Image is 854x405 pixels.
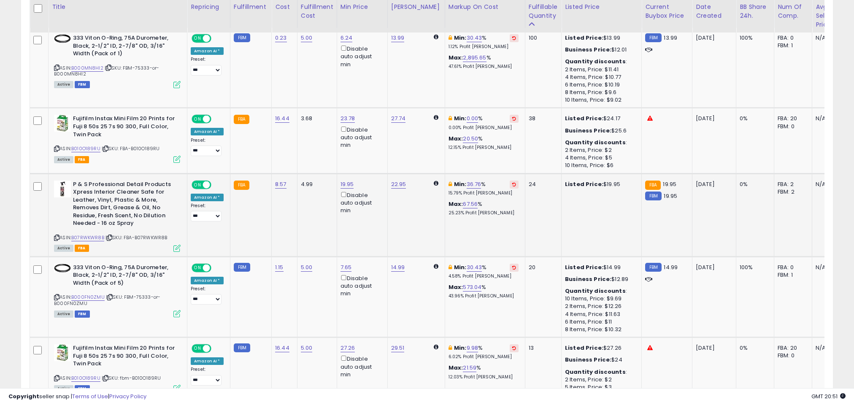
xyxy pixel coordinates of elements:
[449,34,519,50] div: %
[463,54,486,62] a: 2,895.65
[191,203,224,222] div: Preset:
[54,245,73,252] span: All listings currently available for purchase on Amazon
[234,115,249,124] small: FBA
[234,263,250,272] small: FBM
[740,3,770,20] div: BB Share 24h.
[565,139,635,146] div: :
[341,180,354,189] a: 19.95
[73,264,176,289] b: 333 Viton O-Ring, 75A Durometer, Black, 2-1/2" ID, 2-7/8" OD, 3/16" Width (Pack of 5)
[467,114,478,123] a: 0.00
[54,115,181,162] div: ASIN:
[75,310,90,318] span: FBM
[301,181,330,188] div: 4.99
[454,34,467,42] b: Min:
[192,35,203,42] span: ON
[75,245,89,252] span: FBA
[565,263,603,271] b: Listed Price:
[52,3,184,11] div: Title
[54,181,181,251] div: ASIN:
[341,3,384,11] div: Min Price
[191,3,227,11] div: Repricing
[696,344,730,352] div: [DATE]
[565,66,635,73] div: 2 Items, Price: $11.41
[565,356,635,364] div: $24
[449,364,519,380] div: %
[778,271,805,279] div: FBM: 1
[565,73,635,81] div: 4 Items, Price: $10.77
[645,192,662,200] small: FBM
[565,368,635,376] div: :
[71,65,103,72] a: B000MN8HI2
[529,181,555,188] div: 24
[210,35,224,42] span: OFF
[565,295,635,302] div: 10 Items, Price: $9.69
[301,263,313,272] a: 5.00
[778,42,805,49] div: FBM: 1
[210,181,224,188] span: OFF
[449,364,463,372] b: Max:
[529,3,558,20] div: Fulfillable Quantity
[463,364,476,372] a: 21.59
[664,263,678,271] span: 14.99
[191,138,224,157] div: Preset:
[816,344,843,352] div: N/A
[565,127,611,135] b: Business Price:
[565,344,635,352] div: $27.26
[449,344,519,360] div: %
[449,3,522,11] div: Markup on Cost
[191,194,224,201] div: Amazon AI *
[696,34,730,42] div: [DATE]
[778,264,805,271] div: FBA: 0
[391,114,406,123] a: 27.74
[467,34,482,42] a: 30.43
[105,234,168,241] span: | SKU: FBA-B07RWKWR8B
[565,127,635,135] div: $25.6
[740,264,768,271] div: 100%
[778,3,808,20] div: Num of Comp.
[565,114,603,122] b: Listed Price:
[778,352,805,359] div: FBM: 0
[391,180,406,189] a: 22.95
[75,156,89,163] span: FBA
[449,200,463,208] b: Max:
[391,34,405,42] a: 13.99
[778,188,805,196] div: FBM: 2
[275,180,286,189] a: 8.57
[210,264,224,271] span: OFF
[449,44,519,50] p: 1.12% Profit [PERSON_NAME]
[210,345,224,352] span: OFF
[192,345,203,352] span: ON
[565,181,635,188] div: $19.95
[449,283,519,299] div: %
[73,344,176,370] b: Fujifilm Instax Mini Film 20 Prints for Fuji 8 50s 25 7s 90 300, Full Color, Twin Pack
[663,180,676,188] span: 19.95
[191,57,224,76] div: Preset:
[341,354,381,378] div: Disable auto adjust min
[341,273,381,298] div: Disable auto adjust min
[565,356,611,364] b: Business Price:
[565,146,635,154] div: 2 Items, Price: $2
[391,344,405,352] a: 29.51
[816,264,843,271] div: N/A
[449,190,519,196] p: 15.79% Profit [PERSON_NAME]
[192,116,203,123] span: ON
[529,264,555,271] div: 20
[234,343,250,352] small: FBM
[740,115,768,122] div: 0%
[191,357,224,365] div: Amazon AI *
[54,294,160,306] span: | SKU: FBM-75333-or-B000FN0ZMU
[301,344,313,352] a: 5.00
[275,263,284,272] a: 1.15
[449,283,463,291] b: Max:
[778,115,805,122] div: FBA: 20
[565,115,635,122] div: $24.17
[565,57,626,65] b: Quantity discounts
[191,367,224,386] div: Preset:
[449,293,519,299] p: 43.96% Profit [PERSON_NAME]
[565,138,626,146] b: Quantity discounts
[341,114,355,123] a: 23.78
[191,286,224,305] div: Preset:
[54,310,73,318] span: All listings currently available for purchase on Amazon
[645,181,661,190] small: FBA
[740,344,768,352] div: 0%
